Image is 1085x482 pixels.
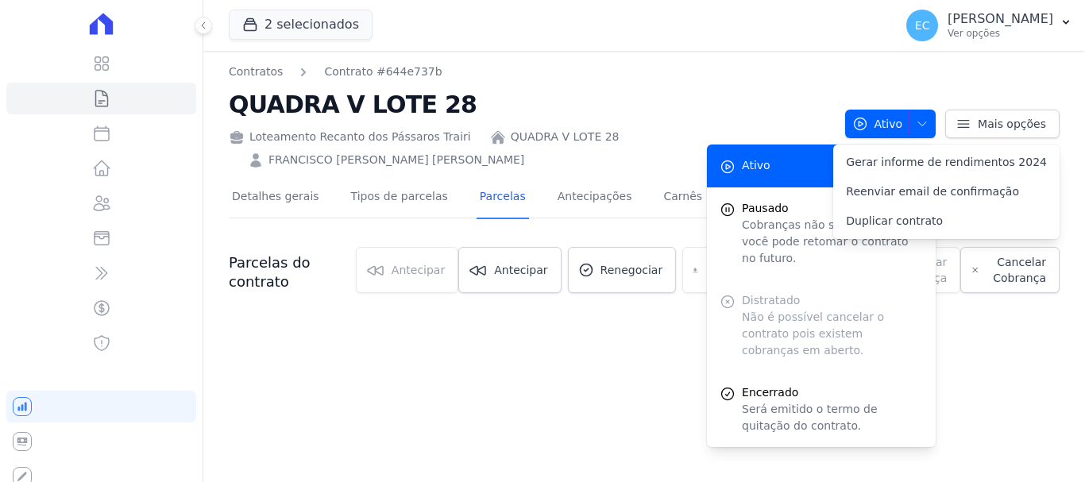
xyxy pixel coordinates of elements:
span: Renegociar [600,262,663,278]
a: Parcelas [477,177,529,219]
p: Será emitido o termo de quitação do contrato. [742,401,923,434]
a: Contrato #644e737b [324,64,442,80]
a: FRANCISCO [PERSON_NAME] [PERSON_NAME] [268,152,524,168]
a: Duplicar contrato [833,206,1060,236]
a: Mais opções [945,110,1060,138]
span: EC [915,20,930,31]
span: Mais opções [978,116,1046,132]
a: Cancelar Cobrança [960,247,1060,293]
button: Pausado Cobranças não serão geradas e você pode retomar o contrato no futuro. [707,187,936,280]
a: Antecipar [458,247,561,293]
span: Ativo [852,110,903,138]
button: Ativo [845,110,936,138]
span: Ativo [742,157,770,174]
span: Cancelar Cobrança [987,254,1046,286]
h3: Parcelas do contrato [229,253,356,291]
span: Pausado [742,200,923,217]
a: Contratos [229,64,283,80]
p: Ver opções [948,27,1053,40]
a: Antecipações [554,177,635,219]
button: EC [PERSON_NAME] Ver opções [894,3,1085,48]
span: Antecipar [494,262,547,278]
a: Reenviar email de confirmação [833,177,1060,206]
a: Gerar informe de rendimentos 2024 [833,148,1060,177]
a: Renegociar [568,247,677,293]
nav: Breadcrumb [229,64,442,80]
p: [PERSON_NAME] [948,11,1053,27]
p: Cobranças não serão geradas e você pode retomar o contrato no futuro. [742,217,923,267]
a: QUADRA V LOTE 28 [511,129,620,145]
h2: QUADRA V LOTE 28 [229,87,832,122]
a: Encerrado Será emitido o termo de quitação do contrato. [707,372,936,447]
div: Loteamento Recanto dos Pássaros Trairi [229,129,471,145]
span: Encerrado [742,384,923,401]
button: 2 selecionados [229,10,373,40]
nav: Breadcrumb [229,64,832,80]
a: Tipos de parcelas [348,177,451,219]
a: Detalhes gerais [229,177,322,219]
a: Carnês [660,177,705,219]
